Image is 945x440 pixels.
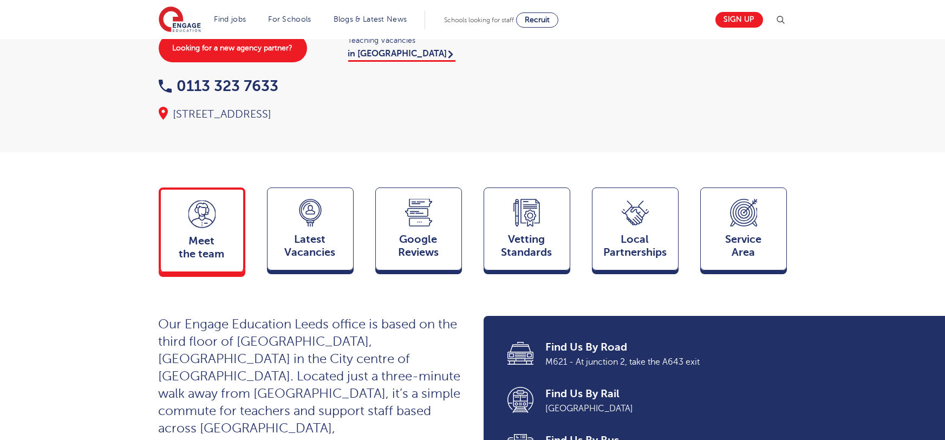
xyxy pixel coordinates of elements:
[484,187,570,275] a: VettingStandards
[546,402,772,416] span: [GEOGRAPHIC_DATA]
[268,15,311,23] a: For Schools
[375,187,462,275] a: GoogleReviews
[159,34,307,62] a: Looking for a new agency partner?
[592,187,679,275] a: Local Partnerships
[700,187,787,275] a: ServiceArea
[516,12,558,28] a: Recruit
[166,235,238,261] span: Meet the team
[546,386,772,402] span: Find Us By Rail
[525,16,550,24] span: Recruit
[159,107,462,122] div: [STREET_ADDRESS]
[706,233,781,259] span: Service Area
[598,233,673,259] span: Local Partnerships
[159,187,245,277] a: Meetthe team
[348,34,462,47] span: Teaching Vacancies
[444,16,514,24] span: Schools looking for staff
[546,355,772,369] span: M621 - At junction 2, take the A643 exit
[273,233,348,259] span: Latest Vacancies
[159,7,201,34] img: Engage Education
[348,49,455,62] a: in [GEOGRAPHIC_DATA]
[546,340,772,355] span: Find Us By Road
[267,187,354,275] a: LatestVacancies
[159,77,279,94] a: 0113 323 7633
[490,233,564,259] span: Vetting Standards
[381,233,456,259] span: Google Reviews
[214,15,246,23] a: Find jobs
[715,12,763,28] a: Sign up
[334,15,407,23] a: Blogs & Latest News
